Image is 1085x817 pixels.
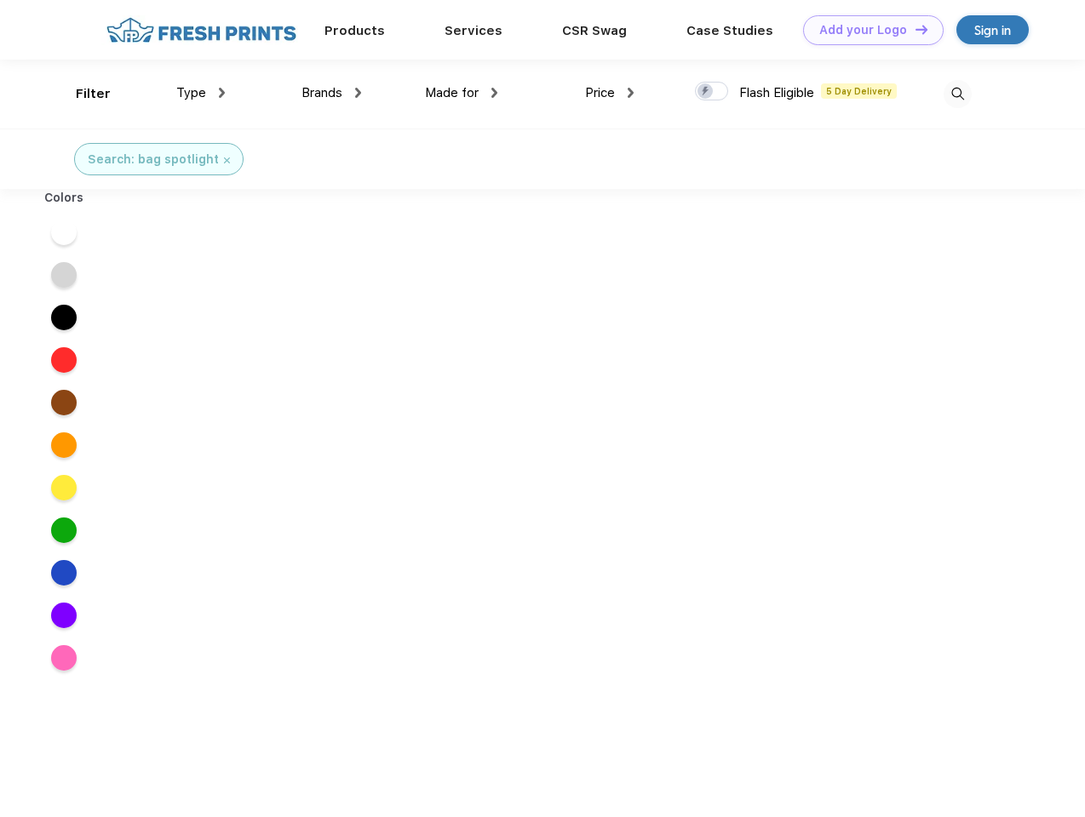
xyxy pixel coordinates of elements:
[956,15,1029,44] a: Sign in
[819,23,907,37] div: Add your Logo
[76,84,111,104] div: Filter
[32,189,97,207] div: Colors
[425,85,479,100] span: Made for
[88,151,219,169] div: Search: bag spotlight
[176,85,206,100] span: Type
[491,88,497,98] img: dropdown.png
[974,20,1011,40] div: Sign in
[916,25,927,34] img: DT
[585,85,615,100] span: Price
[301,85,342,100] span: Brands
[101,15,301,45] img: fo%20logo%202.webp
[324,23,385,38] a: Products
[224,157,230,163] img: filter_cancel.svg
[944,80,972,108] img: desktop_search.svg
[821,83,897,99] span: 5 Day Delivery
[739,85,814,100] span: Flash Eligible
[628,88,634,98] img: dropdown.png
[219,88,225,98] img: dropdown.png
[355,88,361,98] img: dropdown.png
